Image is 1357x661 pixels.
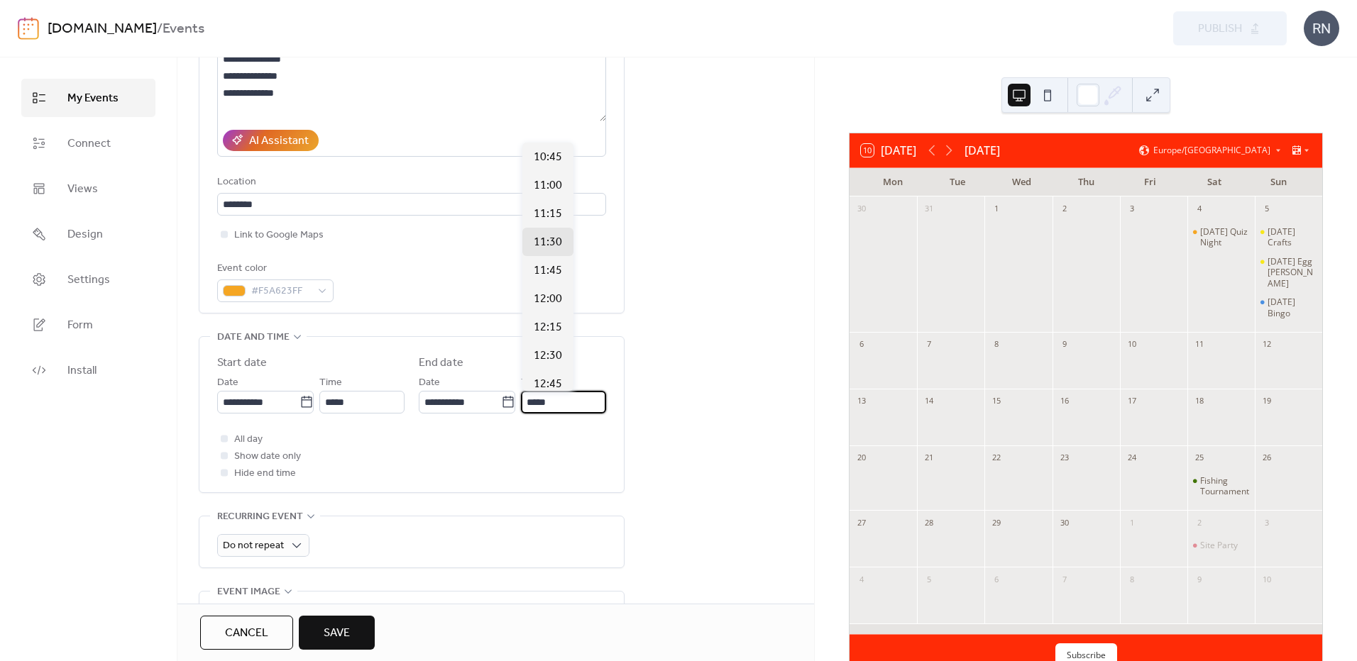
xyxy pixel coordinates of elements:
[21,351,155,389] a: Install
[1246,168,1311,196] div: Sun
[234,448,301,465] span: Show date only
[1124,337,1140,352] div: 10
[856,140,921,160] button: 10[DATE]
[1200,540,1238,551] div: Site Party
[1182,168,1247,196] div: Sat
[965,142,1000,159] div: [DATE]
[854,450,869,466] div: 20
[217,260,331,277] div: Event color
[21,124,155,162] a: Connect
[48,16,157,43] a: [DOMAIN_NAME]
[1259,450,1275,466] div: 26
[1192,337,1207,352] div: 11
[1192,450,1207,466] div: 25
[534,291,562,308] span: 12:00
[1054,168,1119,196] div: Thu
[854,337,869,352] div: 6
[1124,450,1140,466] div: 24
[925,168,990,196] div: Tue
[989,450,1004,466] div: 22
[1255,226,1322,248] div: Easter Crafts
[1255,256,1322,289] div: Easter Egg Hunt
[1124,394,1140,409] div: 17
[1187,475,1255,497] div: Fishing Tournament
[1192,572,1207,587] div: 9
[217,174,603,191] div: Location
[1124,201,1140,217] div: 3
[989,515,1004,531] div: 29
[223,536,284,555] span: Do not repeat
[67,181,98,198] span: Views
[217,584,280,601] span: Event image
[921,572,937,587] div: 5
[921,201,937,217] div: 31
[21,79,155,117] a: My Events
[299,616,375,650] button: Save
[217,355,267,372] div: Start date
[1124,572,1140,587] div: 8
[200,616,293,650] button: Cancel
[1057,201,1072,217] div: 2
[1118,168,1182,196] div: Fri
[21,215,155,253] a: Design
[67,226,103,243] span: Design
[534,348,562,365] span: 12:30
[1124,515,1140,531] div: 1
[157,16,163,43] b: /
[324,625,350,642] span: Save
[419,355,463,372] div: End date
[921,450,937,466] div: 21
[249,133,309,150] div: AI Assistant
[534,262,562,279] span: 11:45
[1268,226,1317,248] div: [DATE] Crafts
[1268,296,1317,318] div: [DATE] Bingo
[223,130,319,151] button: AI Assistant
[67,317,93,334] span: Form
[989,572,1004,587] div: 6
[854,201,869,217] div: 30
[251,283,311,300] span: #F5A623FF
[67,90,119,107] span: My Events
[21,306,155,344] a: Form
[1200,226,1249,248] div: [DATE] Quiz Night
[67,362,97,379] span: Install
[1200,475,1249,497] div: Fishing Tournament
[234,465,296,482] span: Hide end time
[1259,515,1275,531] div: 3
[1259,337,1275,352] div: 12
[521,374,544,391] span: Time
[21,260,155,299] a: Settings
[534,177,562,194] span: 11:00
[225,625,268,642] span: Cancel
[163,16,204,43] b: Events
[67,272,110,289] span: Settings
[989,168,1054,196] div: Wed
[217,509,303,526] span: Recurring event
[21,170,155,208] a: Views
[1255,296,1322,318] div: Easter Bingo
[1057,394,1072,409] div: 16
[217,329,290,346] span: Date and time
[67,135,111,152] span: Connect
[1057,450,1072,466] div: 23
[1187,540,1255,551] div: Site Party
[1268,256,1317,289] div: [DATE] Egg [PERSON_NAME]
[534,234,562,251] span: 11:30
[18,17,39,40] img: logo
[1153,146,1270,155] span: Europe/[GEOGRAPHIC_DATA]
[1304,11,1339,46] div: RN
[854,572,869,587] div: 4
[854,515,869,531] div: 27
[1192,515,1207,531] div: 2
[234,431,263,448] span: All day
[1057,515,1072,531] div: 30
[319,374,342,391] span: Time
[854,394,869,409] div: 13
[861,168,925,196] div: Mon
[217,374,238,391] span: Date
[534,206,562,223] span: 11:15
[1259,572,1275,587] div: 10
[1057,572,1072,587] div: 7
[534,149,562,166] span: 10:45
